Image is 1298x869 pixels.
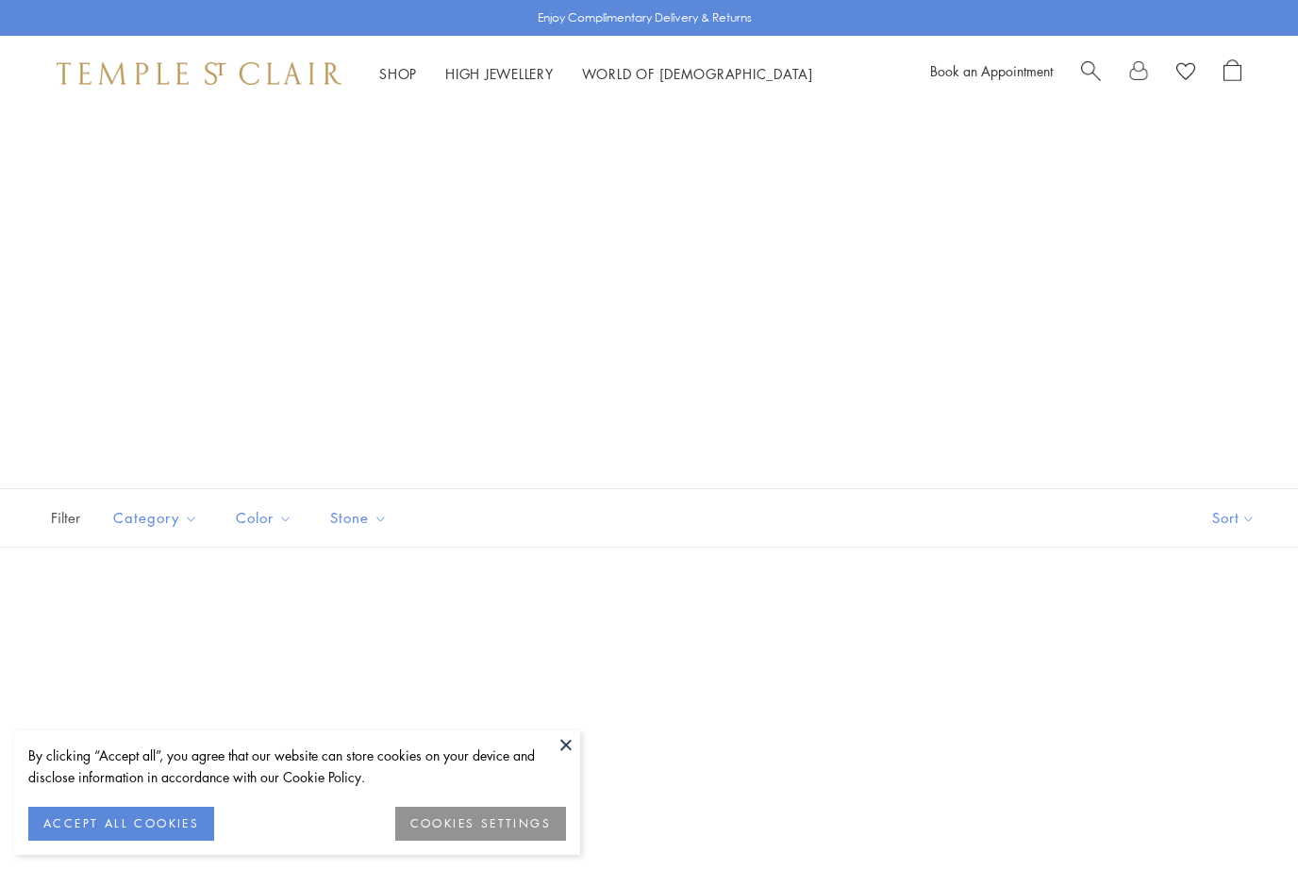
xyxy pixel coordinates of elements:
div: By clicking “Accept all”, you agree that our website can store cookies on your device and disclos... [28,745,566,788]
a: Search [1081,59,1101,88]
span: Category [104,506,212,530]
button: ACCEPT ALL COOKIES [28,807,214,841]
a: Book an Appointment [930,61,1053,80]
a: High JewelleryHigh Jewellery [445,64,554,83]
a: World of [DEMOGRAPHIC_DATA]World of [DEMOGRAPHIC_DATA] [582,64,813,83]
a: Open Shopping Bag [1223,59,1241,88]
iframe: Gorgias live chat messenger [1204,780,1279,850]
p: Enjoy Complimentary Delivery & Returns [538,8,752,27]
button: Color [222,497,307,539]
span: Color [226,506,307,530]
button: Category [99,497,212,539]
a: ShopShop [379,64,417,83]
a: View Wishlist [1176,59,1195,88]
button: Stone [316,497,402,539]
button: COOKIES SETTINGS [395,807,566,841]
img: Temple St. Clair [57,62,341,85]
span: Stone [321,506,402,530]
nav: Main navigation [379,62,813,86]
button: Show sort by [1170,489,1298,547]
